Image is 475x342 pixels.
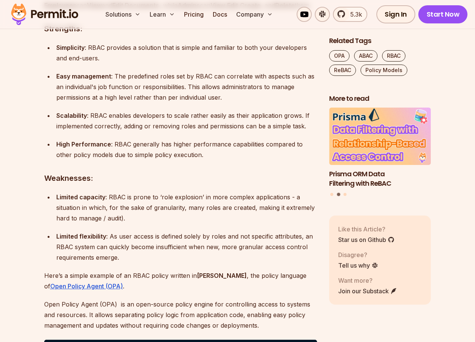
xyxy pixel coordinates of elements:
[333,7,367,22] a: 5.3k
[56,71,317,103] p: : The predefined roles set by RBAC can correlate with aspects such as an individual's job functio...
[50,282,123,290] a: Open Policy Agent (OPA)
[56,192,317,223] p: : RBAC is prone to ‘role explosion’ in more complex applications - a situation in which, for the ...
[329,94,431,103] h2: More to read
[56,112,87,119] strong: Scalability
[56,193,105,201] strong: Limited capacity
[343,193,347,196] button: Go to slide 3
[338,287,397,296] a: Join our Substack
[329,65,356,76] a: ReBAC
[147,7,178,22] button: Learn
[376,5,415,23] a: Sign In
[346,10,362,19] span: 5.3k
[354,50,378,62] a: ABAC
[329,169,431,188] h3: Prisma ORM Data Filtering with ReBAC
[56,42,317,63] p: : RBAC provides a solution that is simple and familiar to both your developers and end-users.
[56,231,317,263] p: : As user access is defined solely by roles and not specific attributes, an RBAC system can quick...
[197,272,247,279] strong: [PERSON_NAME]
[329,108,431,188] a: Prisma ORM Data Filtering with ReBACPrisma ORM Data Filtering with ReBAC
[338,276,397,285] p: Want more?
[56,110,317,131] p: : RBAC enables developers to scale rather easily as their application grows. If implemented corre...
[330,193,333,196] button: Go to slide 1
[361,65,407,76] a: Policy Models
[418,5,468,23] a: Start Now
[338,261,378,270] a: Tell us why
[329,108,431,188] li: 2 of 3
[338,235,395,244] a: Star us on Github
[56,72,111,80] strong: Easy management
[44,299,317,331] p: Open Policy Agent (OPA) is an open-source policy engine for controlling access to systems and res...
[329,108,431,165] img: Prisma ORM Data Filtering with ReBAC
[102,7,144,22] button: Solutions
[56,140,111,148] strong: High Performance
[337,193,340,196] button: Go to slide 2
[329,50,350,62] a: OPA
[233,7,276,22] button: Company
[338,225,395,234] p: Like this Article?
[329,36,431,46] h2: Related Tags
[210,7,230,22] a: Docs
[56,233,106,240] strong: Limited flexibility
[8,2,82,27] img: Permit logo
[382,50,405,62] a: RBAC
[181,7,207,22] a: Pricing
[338,250,378,259] p: Disagree?
[56,44,85,51] strong: Simplicity
[329,108,431,197] div: Posts
[44,172,317,184] h3: Weaknesses:
[44,270,317,291] p: Here’s a simple example of an RBAC policy written in , the policy language of .
[56,139,317,160] p: : RBAC generally has higher performance capabilities compared to other policy models due to simpl...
